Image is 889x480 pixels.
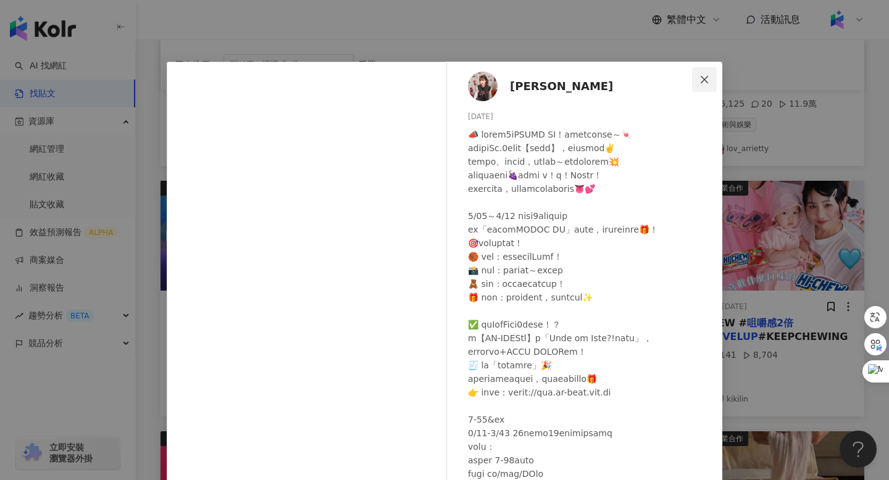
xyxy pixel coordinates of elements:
[468,72,498,101] img: KOL Avatar
[468,72,695,101] a: KOL Avatar[PERSON_NAME]
[699,75,709,85] span: close
[692,67,717,92] button: Close
[510,78,613,95] span: [PERSON_NAME]
[468,111,712,123] div: [DATE]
